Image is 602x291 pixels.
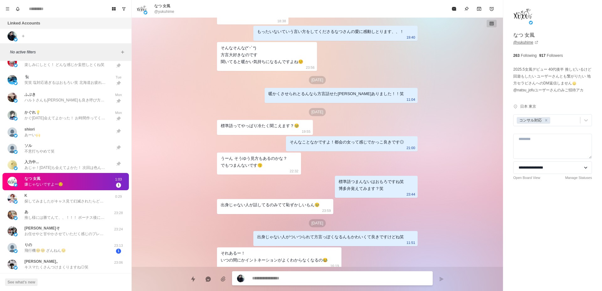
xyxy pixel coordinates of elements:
[3,4,13,14] button: Menu
[111,210,126,216] p: 23:28
[8,144,17,153] img: picture
[24,264,88,270] p: キスマたくさんつけまくりますね◎笑
[309,219,326,227] p: [DATE]
[217,273,230,285] button: Add media
[406,239,415,246] p: 11:51
[111,227,126,232] p: 23:24
[24,115,106,121] p: かぐ[DATE]会えてよかった！ お時間作ってくれてありがとうね！🙌 自分で否定しとるけどかわいかったばい！◎ チクイキの時とかお腹押すだけで気持ちよくなったりとか、反応も声も好き！笑 次回首絞...
[24,92,36,97] p: ふぶき
[24,148,55,154] p: 不意打ちやめて笑
[8,160,17,170] img: picture
[435,273,448,285] button: Send message
[24,80,106,85] p: 笑笑 塩対応過ぎるはおもろい笑 北海道お疲れ様！ あじゃ！俺も楽しかた！ また会いたいけん待っとるね！🙌
[330,262,339,269] p: 16:19
[513,53,520,58] p: 263
[111,110,126,116] p: Mon
[24,198,106,204] p: 探してみましたがキャス見て幻滅されたらどうしようとドキドキしとります、、笑
[8,243,17,252] img: picture
[8,194,17,203] img: picture
[119,48,126,56] button: Add filters
[221,250,328,264] div: それあるー！ いつの間にかイントネーションがよくわからなくなるの😂
[513,5,532,24] img: picture
[24,242,32,248] p: りの
[8,177,17,186] img: picture
[8,31,17,41] img: picture
[24,127,35,132] p: shiori
[109,4,119,14] button: Board View
[14,216,18,220] img: picture
[24,176,40,181] p: なつ 女風
[119,4,129,14] button: Show unread conversations
[406,96,415,103] p: 11:04
[448,3,460,15] button: Mark as read
[521,53,537,58] p: Following
[8,226,17,236] img: picture
[111,194,126,199] p: 0:29
[24,225,60,231] p: [PERSON_NAME]そ
[529,21,533,24] img: picture
[8,93,17,102] img: picture
[24,97,106,103] p: ハルトさんも[PERSON_NAME]も良き呼び方でテンション上がります🙌 お会い出来るの楽しみにしてます！
[513,31,535,39] p: なつ 女風
[406,144,415,151] p: 21:00
[513,66,592,94] p: 2025.5女風デビュー 40代後半 推しピいるけど回遊もしたい ユーザーさんとも繋がりたい 地方セラピさんへのDM返信しません🙂‍↕️ @natsu_jofuユーザーさんのみご招待アカ
[14,233,18,236] img: picture
[406,191,415,198] p: 23:44
[24,248,66,253] p: 飛行機🥺🥺 ざんねん😔
[116,183,121,188] span: 1
[14,200,18,204] img: picture
[24,193,27,198] p: K
[14,38,18,41] img: picture
[309,108,326,116] p: [DATE]
[24,110,40,115] p: かぐれ💡
[14,117,18,121] img: picture
[460,3,473,15] button: Pin
[19,32,27,40] button: Add account
[5,278,38,286] button: See what's new
[24,209,28,215] p: あ
[339,178,404,192] div: 標準語つまんないはおもろですね笑 博多弁覚えてみます？笑
[14,81,18,85] img: picture
[111,92,126,98] p: Mon
[322,207,331,214] p: 23:59
[13,4,23,14] button: Notifications
[8,75,17,84] img: picture
[8,260,17,269] img: picture
[14,166,18,170] img: picture
[221,122,299,129] div: 標準語ってやっぱり冷たく聞こえます？🥹
[14,150,18,154] img: picture
[221,45,303,65] div: そんなそんな(*ˊᵕˋ*) 方言大好きなのです 聞いてると暖かい気持ちになるんですよね☺️
[309,76,326,84] p: [DATE]
[24,215,106,220] p: 推し様には勝てんて、、！！！ ボーナス後にお会いできるん楽しみにしとります😭笑
[154,9,174,14] p: @yukuhime
[543,117,550,124] div: Remove コンサル対応
[8,20,40,26] p: Linked Accounts
[257,28,404,35] div: もったいないていう言い方をしてくださるなつさんの愛に感動しとります、、！
[14,63,18,67] img: picture
[257,234,404,240] div: 出身じゃない人がついつられて方言っぽくなるんもかわいくて良きですけどね笑
[14,249,18,253] img: picture
[187,273,199,285] button: Quick replies
[547,53,563,58] p: Followers
[154,3,170,9] p: なつ 女風
[14,266,18,270] img: picture
[406,34,415,41] p: 19:40
[111,75,126,80] p: Tue
[485,3,498,15] button: Add reminder
[24,231,106,237] p: お任せやと甘やかさせていただく感じのプレイが多いですがご希望がありましたら何なりと◎ されたいことなどありますか？🙌
[24,159,39,165] p: 入力中...
[539,53,546,58] p: 917
[290,168,298,175] p: 22:32
[565,175,592,181] a: Manage Statuses
[14,134,18,137] img: picture
[517,117,543,124] div: コンサル対応
[513,40,538,45] a: @yukuhime
[306,64,314,71] p: 23:56
[111,260,126,265] p: 23:06
[24,259,60,264] p: [PERSON_NAME]。
[144,11,147,14] img: picture
[14,183,18,187] img: picture
[8,110,17,120] img: picture
[24,181,63,187] p: 嫌じゃないですよー☺️
[237,275,245,282] img: picture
